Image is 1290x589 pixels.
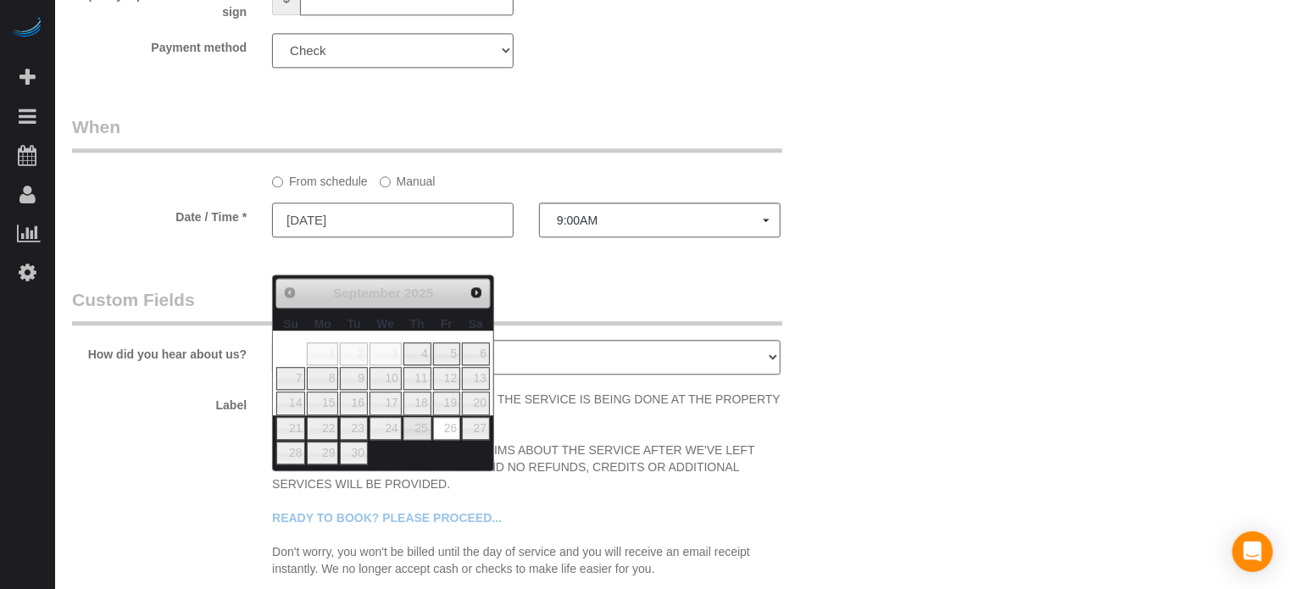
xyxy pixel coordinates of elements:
span: Tuesday [348,317,361,331]
a: 12 [433,367,460,390]
label: Date / Time * [59,203,259,225]
a: 18 [403,392,431,414]
span: 9:00AM [557,214,763,227]
a: 8 [307,367,338,390]
span: 2025 [404,286,433,300]
span: Next [470,286,483,299]
label: How did you hear about us? [59,340,259,363]
a: 23 [340,417,367,440]
a: Next [464,281,488,304]
label: Manual [380,167,436,190]
a: 22 [307,417,338,440]
a: 27 [462,417,490,440]
div: Open Intercom Messenger [1232,531,1273,572]
a: 29 [307,442,338,464]
span: Saturday [469,317,483,331]
legend: Custom Fields [72,287,782,325]
a: 5 [433,342,460,365]
span: Friday [441,317,453,331]
span: Thursday [410,317,425,331]
p: WHILE THE SERVICE IS BEING DONE AT THE PROPERTY AND PRIOR TO STAFF LEAVING. THAT MAKING ANY CLAIM... [272,391,781,577]
button: 9:00AM [539,203,781,237]
a: 30 [340,442,367,464]
legend: When [72,114,782,153]
span: READY TO BOOK? PLEASE PROCEED... [272,511,502,525]
a: 6 [462,342,490,365]
a: 21 [276,417,305,440]
a: 25 [403,417,431,440]
a: 28 [276,442,305,464]
a: 17 [370,392,402,414]
a: 10 [370,367,402,390]
span: September [333,286,401,300]
a: 11 [403,367,431,390]
img: Automaid Logo [10,17,44,41]
a: 13 [462,367,490,390]
a: Prev [278,281,302,304]
label: Label [59,391,259,414]
span: Monday [314,317,331,331]
a: 20 [462,392,490,414]
a: 7 [276,367,305,390]
span: 2 [340,342,367,365]
span: Prev [283,286,297,299]
label: From schedule [272,167,368,190]
a: 19 [433,392,460,414]
input: Manual [380,176,391,187]
a: 24 [370,417,402,440]
a: 9 [340,367,367,390]
span: Sunday [283,317,298,331]
label: Payment method [59,33,259,56]
span: 3 [370,342,402,365]
span: 1 [307,342,338,365]
input: From schedule [272,176,283,187]
a: 16 [340,392,367,414]
a: 4 [403,342,431,365]
span: Wednesday [376,317,394,331]
a: 15 [307,392,338,414]
a: 26 [433,417,460,440]
a: 14 [276,392,305,414]
input: MM/DD/YYYY [272,203,514,237]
